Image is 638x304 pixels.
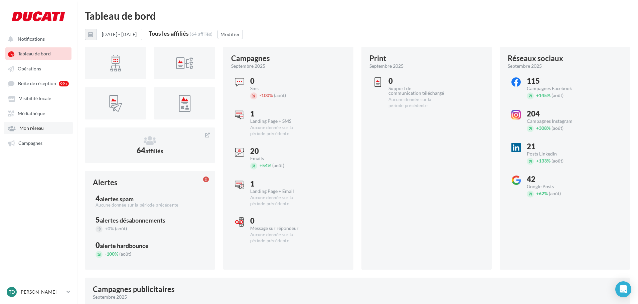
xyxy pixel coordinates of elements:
span: + [260,163,262,168]
span: (août) [551,92,564,98]
div: Aucune donnée sur la période précédente [96,202,204,208]
a: Mon réseau [4,122,73,134]
div: 204 [527,110,583,117]
div: 1 [250,180,306,188]
div: 5 [96,216,204,224]
div: Open Intercom Messenger [615,281,631,297]
span: 100% [260,92,273,98]
div: Support de communication téléchargé [388,86,444,95]
span: Notifications [18,36,45,42]
div: 0 [388,77,444,85]
div: 1 [250,110,306,117]
button: [DATE] - [DATE] [85,29,142,40]
a: TD [PERSON_NAME] [5,286,71,298]
div: (64 affiliés) [190,31,212,37]
span: septembre 2025 [508,63,542,69]
span: 0% [105,226,114,231]
div: 0 [96,242,204,249]
span: 100% [105,251,118,257]
span: septembre 2025 [93,294,127,300]
div: 0 [250,217,306,225]
div: Campagnes Instagram [527,119,583,123]
span: (août) [115,226,127,231]
span: + [536,92,539,98]
span: Tableau de bord [18,51,51,57]
a: Opérations [4,62,73,74]
span: (août) [119,251,131,257]
span: + [536,125,539,131]
span: Visibilité locale [19,96,51,101]
span: + [105,226,108,231]
div: alertes désabonnements [100,217,165,223]
span: septembre 2025 [369,63,404,69]
p: [PERSON_NAME] [19,289,64,295]
a: Tableau de bord [4,47,73,59]
span: 145% [536,92,550,98]
div: Aucune donnée sur la période précédente [250,195,306,207]
div: Posts LinkedIn [527,151,583,156]
span: (août) [274,92,286,98]
div: Sms [250,86,306,91]
div: 4 [96,195,204,202]
div: Alertes [93,179,118,186]
span: septembre 2025 [231,63,265,69]
div: Print [369,55,386,62]
span: 308% [536,125,550,131]
div: 115 [527,77,583,85]
div: Réseaux sociaux [508,55,563,62]
div: Aucune donnée sur la période précédente [250,232,306,244]
div: Landing Page + Email [250,189,306,194]
div: Landing Page + SMS [250,119,306,123]
span: affiliés [145,147,163,155]
span: 62% [536,191,548,196]
span: TD [9,289,15,295]
div: Aucune donnée sur la période précédente [388,97,444,109]
div: Emails [250,156,306,161]
span: - [105,251,107,257]
a: Campagnes [4,137,73,149]
a: Visibilité locale [4,92,73,104]
span: (août) [551,125,564,131]
span: Médiathèque [18,110,45,116]
button: Modifier [217,30,243,39]
span: (août) [551,158,564,164]
span: - [260,92,261,98]
span: Campagnes [18,140,42,146]
span: 133% [536,158,550,164]
a: Médiathèque [4,107,73,119]
span: 64 [137,146,163,155]
div: Google Posts [527,184,583,189]
div: alertes spam [100,196,134,202]
div: Message sur répondeur [250,226,306,231]
div: Aucune donnée sur la période précédente [250,125,306,137]
div: Campagnes [231,55,270,62]
button: Notifications [4,33,70,45]
span: (août) [549,191,561,196]
div: Tous les affiliés [149,30,189,36]
div: 0 [250,77,306,85]
div: 20 [250,147,306,155]
span: + [536,158,539,164]
span: 54% [260,163,271,168]
span: (août) [272,163,284,168]
div: 42 [527,176,583,183]
span: Boîte de réception [18,81,56,86]
span: Opérations [18,66,41,71]
div: Campagnes publicitaires [93,286,175,293]
button: [DATE] - [DATE] [96,29,142,40]
span: + [536,191,539,196]
div: 21 [527,143,583,150]
span: Mon réseau [19,125,44,131]
a: Boîte de réception 99+ [4,77,73,89]
div: alerte hardbounce [100,243,149,249]
div: Campagnes Facebook [527,86,583,91]
div: Tableau de bord [85,11,630,21]
div: 99+ [59,81,69,86]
